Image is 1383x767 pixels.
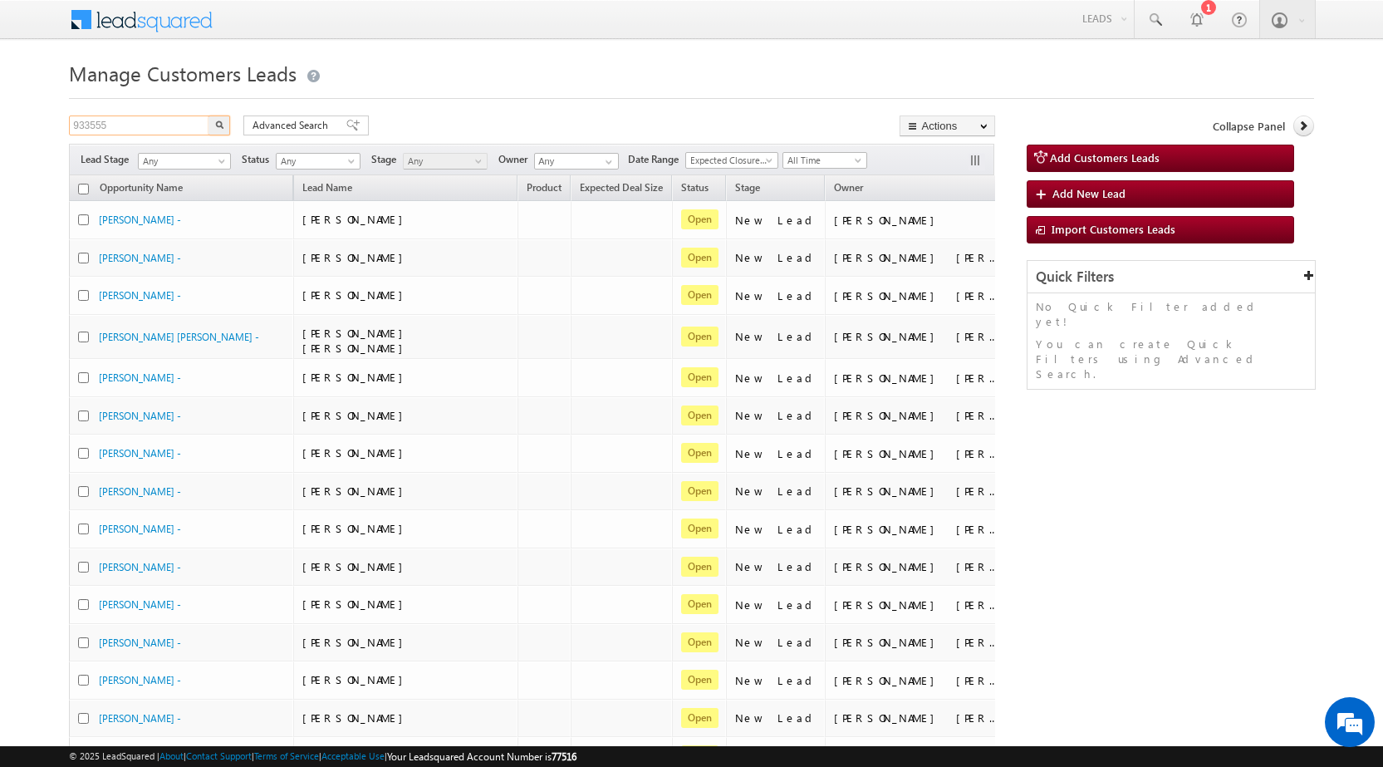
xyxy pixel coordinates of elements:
[735,559,818,574] div: New Lead
[99,523,181,535] a: [PERSON_NAME] -
[404,154,483,169] span: Any
[272,8,312,48] div: Minimize live chat window
[99,598,181,611] a: [PERSON_NAME] -
[1036,337,1307,381] p: You can create Quick Filters using Advanced Search.
[302,212,411,226] span: [PERSON_NAME]
[302,710,411,725] span: [PERSON_NAME]
[86,87,279,109] div: Chat with us now
[1052,222,1175,236] span: Import Customers Leads
[735,213,818,228] div: New Lead
[99,214,181,226] a: [PERSON_NAME] -
[681,670,718,690] span: Open
[834,288,1000,303] div: [PERSON_NAME] [PERSON_NAME]
[596,154,617,170] a: Show All Items
[99,252,181,264] a: [PERSON_NAME] -
[99,637,181,649] a: [PERSON_NAME] -
[253,118,333,133] span: Advanced Search
[321,750,385,761] a: Acceptable Use
[681,209,718,229] span: Open
[215,120,223,129] img: Search
[78,184,89,194] input: Check all records
[735,181,760,194] span: Stage
[681,285,718,305] span: Open
[834,673,1000,688] div: [PERSON_NAME] [PERSON_NAME]
[99,712,181,725] a: [PERSON_NAME] -
[302,288,411,302] span: [PERSON_NAME]
[685,152,778,169] a: Expected Closure Date
[681,367,718,387] span: Open
[735,250,818,265] div: New Lead
[681,594,718,614] span: Open
[294,179,360,200] span: Lead Name
[900,116,995,136] button: Actions
[371,152,403,167] span: Stage
[834,484,1000,499] div: [PERSON_NAME] [PERSON_NAME]
[673,179,717,200] a: Status
[28,87,70,109] img: d_60004797649_company_0_60004797649
[735,597,818,612] div: New Lead
[534,153,619,170] input: Type to Search
[387,750,576,763] span: Your Leadsquared Account Number is
[681,632,718,652] span: Open
[91,179,191,200] a: Opportunity Name
[302,521,411,535] span: [PERSON_NAME]
[681,708,718,728] span: Open
[834,408,1000,423] div: [PERSON_NAME] [PERSON_NAME]
[1050,150,1160,165] span: Add Customers Leads
[735,484,818,499] div: New Lead
[834,329,1000,344] div: [PERSON_NAME] [PERSON_NAME]
[782,152,867,169] a: All Time
[99,371,181,384] a: [PERSON_NAME] -
[302,370,411,384] span: [PERSON_NAME]
[302,597,411,611] span: [PERSON_NAME]
[681,406,718,425] span: Open
[527,181,562,194] span: Product
[138,153,231,170] a: Any
[99,289,181,302] a: [PERSON_NAME] -
[834,559,1000,574] div: [PERSON_NAME] [PERSON_NAME]
[69,749,576,765] span: © 2025 LeadSquared | | | | |
[1036,299,1307,329] p: No Quick Filter added yet!
[99,561,181,573] a: [PERSON_NAME] -
[81,152,135,167] span: Lead Stage
[302,559,411,573] span: [PERSON_NAME]
[254,750,319,761] a: Terms of Service
[735,329,818,344] div: New Lead
[99,447,181,460] a: [PERSON_NAME] -
[100,181,183,194] span: Opportunity Name
[834,522,1000,537] div: [PERSON_NAME] [PERSON_NAME]
[834,597,1000,612] div: [PERSON_NAME] [PERSON_NAME]
[22,154,303,498] textarea: Type your message and hit 'Enter'
[99,485,181,498] a: [PERSON_NAME] -
[686,153,772,168] span: Expected Closure Date
[1213,119,1285,134] span: Collapse Panel
[302,672,411,686] span: [PERSON_NAME]
[735,635,818,650] div: New Lead
[727,179,768,200] a: Stage
[159,750,184,761] a: About
[834,446,1000,461] div: [PERSON_NAME] [PERSON_NAME]
[735,371,818,386] div: New Lead
[1052,186,1126,200] span: Add New Lead
[681,519,718,538] span: Open
[99,674,181,686] a: [PERSON_NAME] -
[498,152,534,167] span: Owner
[681,557,718,577] span: Open
[276,153,360,170] a: Any
[834,181,863,194] span: Owner
[834,635,1000,650] div: [PERSON_NAME] [PERSON_NAME]
[735,408,818,423] div: New Lead
[681,443,718,463] span: Open
[552,750,576,763] span: 77516
[302,484,411,498] span: [PERSON_NAME]
[834,250,1000,265] div: [PERSON_NAME] [PERSON_NAME]
[302,408,411,422] span: [PERSON_NAME]
[99,410,181,422] a: [PERSON_NAME] -
[186,750,252,761] a: Contact Support
[99,331,259,343] a: [PERSON_NAME] [PERSON_NAME] -
[580,181,663,194] span: Expected Deal Size
[681,327,718,347] span: Open
[1027,261,1315,293] div: Quick Filters
[302,445,411,460] span: [PERSON_NAME]
[834,710,1000,725] div: [PERSON_NAME] [PERSON_NAME]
